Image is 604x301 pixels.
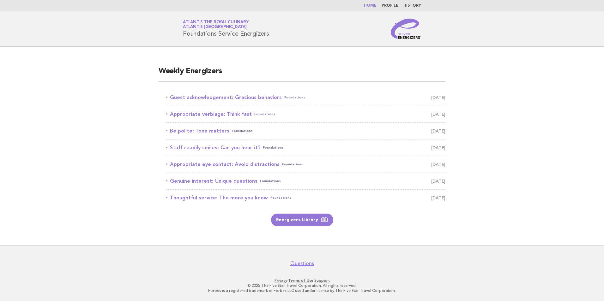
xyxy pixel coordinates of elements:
[263,143,284,152] span: Foundations
[254,110,275,119] span: Foundations
[183,25,247,29] span: Atlantis [GEOGRAPHIC_DATA]
[232,127,253,135] span: Foundations
[183,20,248,29] a: Atlantis the Royal CulinaryAtlantis [GEOGRAPHIC_DATA]
[403,4,421,8] a: History
[159,66,445,82] h2: Weekly Energizers
[431,110,445,119] span: [DATE]
[166,177,445,186] a: Genuine interest: Unique questionsFoundations [DATE]
[260,177,281,186] span: Foundations
[109,288,495,293] p: Forbes is a registered trademark of Forbes LLC used under license by The Five Star Travel Corpora...
[109,278,495,283] p: · ·
[166,160,445,169] a: Appropriate eye contact: Avoid distractionsFoundations [DATE]
[270,193,291,202] span: Foundations
[166,93,445,102] a: Guest acknowledgement: Gracious behaviorsFoundations [DATE]
[431,143,445,152] span: [DATE]
[166,127,445,135] a: Be polite: Tone mattersFoundations [DATE]
[382,4,398,8] a: Profile
[166,143,445,152] a: Staff readily smiles: Can you hear it?Foundations [DATE]
[314,278,330,283] a: Support
[284,93,305,102] span: Foundations
[109,283,495,288] p: © 2025 The Five Star Travel Corporation. All rights reserved.
[431,93,445,102] span: [DATE]
[166,110,445,119] a: Appropriate verbiage: Think fastFoundations [DATE]
[431,177,445,186] span: [DATE]
[288,278,313,283] a: Terms of Use
[166,193,445,202] a: Thoughtful service: The more you knowFoundations [DATE]
[431,193,445,202] span: [DATE]
[183,21,269,37] h1: Foundations Service Energizers
[364,4,377,8] a: Home
[431,160,445,169] span: [DATE]
[275,278,287,283] a: Privacy
[282,160,303,169] span: Foundations
[391,19,421,39] img: Service Energizers
[431,127,445,135] span: [DATE]
[290,260,314,267] a: Questions
[271,214,333,226] a: Energizers Library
